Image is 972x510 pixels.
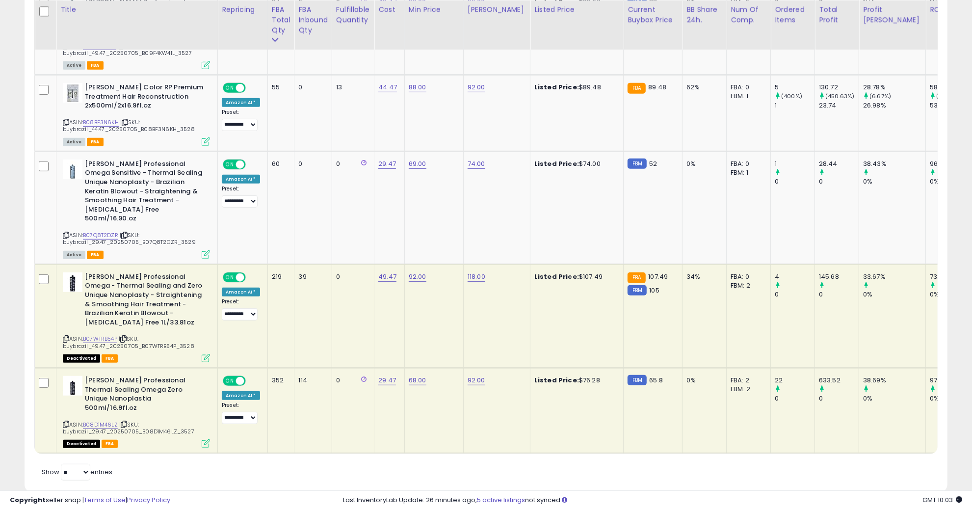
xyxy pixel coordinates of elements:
div: FBM: 2 [731,281,763,290]
small: FBA [628,272,646,283]
div: 219 [272,272,287,281]
img: 41LApzhTUaL._SL40_.jpg [63,272,82,292]
b: Listed Price: [534,82,579,92]
a: 69.00 [409,159,426,169]
div: 53.38% [930,101,970,110]
small: FBM [628,375,647,385]
a: Privacy Policy [127,495,170,505]
span: OFF [244,84,260,92]
div: Listed Price [534,4,619,15]
b: [PERSON_NAME] Professional Omega - Thermal Sealing and Zero Unique Nanoplasty - Straightening & S... [85,272,204,329]
small: FBM [628,285,647,295]
a: 92.00 [468,82,485,92]
span: | SKU: buybrazil_29.47_20250705_B07Q8T2DZR_3529 [63,231,196,246]
div: 34% [686,272,719,281]
div: FBA: 0 [731,160,763,168]
div: 1 [775,101,814,110]
div: Num of Comp. [731,4,766,25]
small: (400%) [781,92,802,100]
div: 28.44 [819,160,859,168]
div: FBM: 1 [731,92,763,101]
a: B07WTRB54P [83,335,117,343]
span: All listings currently available for purchase on Amazon [63,61,85,70]
div: $89.48 [534,83,616,92]
img: 31Kefh3finL._SL40_.jpg [63,160,82,179]
div: Amazon AI * [222,391,260,400]
span: FBA [87,61,104,70]
div: 633.52 [819,376,859,385]
span: Show: entries [42,467,112,477]
div: Amazon AI * [222,175,260,184]
div: FBA inbound Qty [298,4,328,35]
div: Amazon AI * [222,98,260,107]
div: 0% [930,394,970,403]
div: ASIN: [63,376,210,447]
div: Ordered Items [775,4,811,25]
img: 41nc5oiMmmL._SL40_.jpg [63,83,82,103]
div: 145.68 [819,272,859,281]
small: FBA [628,83,646,94]
div: 97.71% [930,376,970,385]
div: $107.49 [534,272,616,281]
a: 92.00 [409,272,426,282]
div: FBM: 1 [731,168,763,177]
div: 1 [775,160,814,168]
span: FBA [102,440,118,448]
a: 68.00 [409,376,426,385]
div: 28.78% [863,83,925,92]
div: 0% [863,177,925,186]
span: All listings currently available for purchase on Amazon [63,251,85,259]
div: Preset: [222,186,260,208]
span: ON [224,377,236,385]
div: 38.43% [863,160,925,168]
div: FBA Total Qty [272,4,290,35]
div: Cost [378,4,400,15]
div: ROI [930,4,966,15]
span: 2025-08-12 10:03 GMT [922,495,962,505]
div: 0 [775,177,814,186]
b: Listed Price: [534,376,579,385]
div: ASIN: [63,272,210,361]
div: 0 [775,394,814,403]
div: 96.5% [930,160,970,168]
div: 0% [686,376,719,385]
div: 0 [819,177,859,186]
div: 114 [298,376,324,385]
a: B08BF3N6KH [83,118,119,127]
img: 31PFjpRI1iL._SL40_.jpg [63,376,82,396]
div: Fulfillable Quantity [336,4,370,25]
div: Preset: [222,402,260,424]
span: | SKU: buybrazil_29.47_20250705_B08D1M46LZ_3527 [63,421,194,435]
span: All listings that are unavailable for purchase on Amazon for any reason other than out-of-stock [63,440,100,448]
div: 0 [298,160,324,168]
div: 0 [336,272,367,281]
span: ON [224,273,236,281]
div: 0 [336,160,367,168]
span: All listings currently available for purchase on Amazon [63,138,85,146]
div: BB Share 24h. [686,4,722,25]
div: Preset: [222,298,260,321]
small: (10.13%) [936,92,958,100]
small: FBM [628,159,647,169]
a: 5 active listings [477,495,525,505]
b: Listed Price: [534,272,579,281]
div: Amazon AI * [222,288,260,296]
a: 29.47 [378,376,396,385]
div: 0% [930,177,970,186]
div: FBA: 2 [731,376,763,385]
div: 5 [775,83,814,92]
div: 60 [272,160,287,168]
b: [PERSON_NAME] Professional Thermal Sealing Omega Zero Unique Nanoplastia 500ml/16.9fl.oz [85,376,204,415]
div: FBA: 0 [731,272,763,281]
a: 92.00 [468,376,485,385]
div: 4 [775,272,814,281]
span: FBA [87,138,104,146]
span: 105 [649,286,659,295]
span: ON [224,161,236,169]
b: [PERSON_NAME] Professional Omega Sensitive - Thermal Sealing Unique Nanoplasty - Brazilian Kerati... [85,160,204,226]
span: 52 [649,159,657,168]
span: All listings that are unavailable for purchase on Amazon for any reason other than out-of-stock [63,354,100,363]
div: 58.79% [930,83,970,92]
div: Preset: [222,109,260,131]
div: Profit [PERSON_NAME] [863,4,921,25]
